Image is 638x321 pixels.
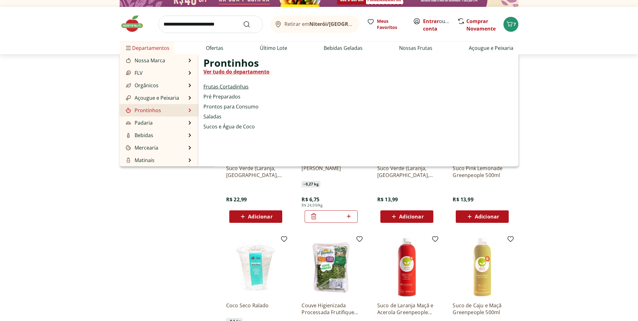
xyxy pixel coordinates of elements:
a: Frios, Queijos e LaticíniosFrios, Queijos e Laticínios [125,165,187,180]
a: Ver tudo do departamento [203,68,269,75]
a: [PERSON_NAME] [302,165,361,179]
span: Adicionar [399,214,423,219]
a: Suco Verde (Laranja, [GEOGRAPHIC_DATA], Couve, Maça e [GEOGRAPHIC_DATA]) 500ml [377,165,436,179]
a: Último Lote [260,44,287,52]
a: Saladas [203,113,221,120]
span: Adicionar [475,214,499,219]
button: Retirar emNiterói/[GEOGRAPHIC_DATA] [270,16,359,33]
a: Couve Higienizada Processada Frutifique 150g [302,302,361,316]
button: Adicionar [380,210,433,223]
img: Açougue e Peixaria [126,95,131,100]
img: Suco de Laranja Maçã e Acerola Greenpeople 500ml [377,238,436,297]
a: Comprar Novamente [466,18,496,32]
img: Suco de Caju e Maçã Greenpeople 500ml [453,238,512,297]
a: Bebidas Geladas [324,44,363,52]
a: Pré Preparados [203,93,240,100]
span: Adicionar [248,214,272,219]
a: Açougue e Peixaria [469,44,513,52]
a: Frutas Cortadinhas [203,83,249,90]
img: FLV [126,70,131,75]
a: Nossas Frutas [399,44,432,52]
a: PadariaPadaria [125,119,153,127]
img: Prontinhos [126,108,131,113]
img: Coco Seco Ralado [226,238,285,297]
a: MatinaisMatinais [125,156,155,164]
a: Suco Pink Lemonade Greenpeople 500ml [453,165,512,179]
span: R$ 22,99 [226,196,247,203]
button: Adicionar [229,210,282,223]
span: Retirar em [284,21,353,27]
span: Prontinhos [203,59,259,67]
a: Ofertas [206,44,223,52]
img: Bebidas [126,133,131,138]
img: Hortifruti [120,14,151,33]
b: Niterói/[GEOGRAPHIC_DATA] [309,21,380,27]
a: FLVFLV [125,69,143,77]
a: ProntinhosProntinhos [125,107,161,114]
a: OrgânicosOrgânicos [125,82,159,89]
input: search [158,16,263,33]
button: Carrinho [503,17,518,32]
a: Sucos e Água de Coco [203,123,255,130]
span: ou [423,17,451,32]
span: Meus Favoritos [377,18,406,31]
a: Suco Verde (Laranja, [GEOGRAPHIC_DATA], Couve, Maça e Gengibre) 1L [226,165,285,179]
a: Entrar [423,18,439,25]
img: Mercearia [126,145,131,150]
a: Suco de Caju e Maçã Greenpeople 500ml [453,302,512,316]
img: Padaria [126,120,131,125]
a: Criar conta [423,18,457,32]
img: Couve Higienizada Processada Frutifique 150g [302,238,361,297]
span: 7 [513,21,516,27]
span: ~ 0,27 kg [302,181,320,187]
a: Nossa MarcaNossa Marca [125,57,165,64]
span: R$ 13,99 [453,196,473,203]
span: R$ 24,99/Kg [302,203,323,208]
button: Submit Search [243,21,258,28]
a: Suco de Laranja Maçã e Acerola Greenpeople 500ml [377,302,436,316]
button: Menu [125,41,132,55]
span: Departamentos [125,41,169,55]
img: Matinais [126,158,131,163]
a: Coco Seco Ralado [226,302,285,316]
a: Meus Favoritos [367,18,406,31]
span: R$ 13,99 [377,196,398,203]
a: Açougue e PeixariaAçougue e Peixaria [125,94,179,102]
a: MerceariaMercearia [125,144,158,151]
button: Adicionar [456,210,509,223]
img: Orgânicos [126,83,131,88]
img: Nossa Marca [126,58,131,63]
span: R$ 6,75 [302,196,319,203]
a: Prontos para Consumo [203,103,259,110]
a: BebidasBebidas [125,132,153,139]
